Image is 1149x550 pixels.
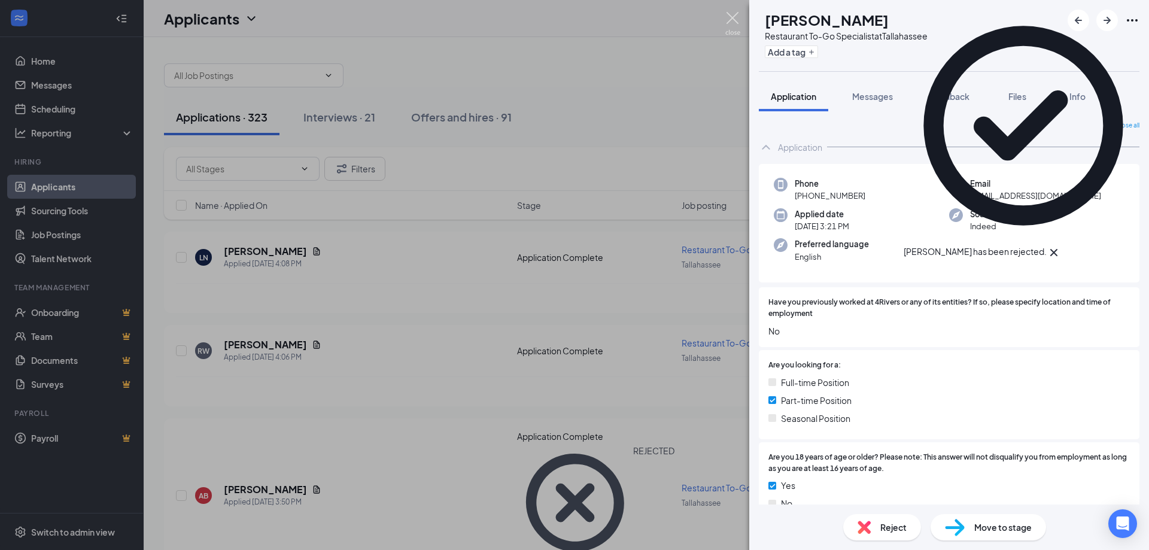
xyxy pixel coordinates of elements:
span: Messages [852,91,893,102]
span: Yes [781,479,795,492]
svg: CheckmarkCircle [904,6,1143,245]
span: Part-time Position [781,394,852,407]
div: Restaurant To-Go Specialist at Tallahassee [765,30,928,42]
span: Reject [880,521,907,534]
span: Application [771,91,816,102]
button: PlusAdd a tag [765,45,818,58]
svg: Plus [808,48,815,56]
span: Are you 18 years of age or older? Please note: This answer will not disqualify you from employmen... [768,452,1130,475]
span: Are you looking for a: [768,360,841,371]
div: Open Intercom Messenger [1108,509,1137,538]
span: No [781,497,792,510]
div: Application [778,141,822,153]
span: [PHONE_NUMBER] [795,190,865,202]
span: Have you previously worked at 4Rivers or any of its entities? If so, please specify location and ... [768,297,1130,320]
svg: ChevronUp [759,140,773,154]
span: Move to stage [974,521,1032,534]
span: Full-time Position [781,376,849,389]
div: [PERSON_NAME] has been rejected. [904,245,1047,260]
span: Phone [795,178,865,190]
span: [DATE] 3:21 PM [795,220,849,232]
span: Preferred language [795,238,869,250]
span: Seasonal Position [781,412,850,425]
svg: Cross [1047,245,1061,260]
span: Applied date [795,208,849,220]
h1: [PERSON_NAME] [765,10,889,30]
span: No [768,324,1130,338]
span: English [795,251,869,263]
